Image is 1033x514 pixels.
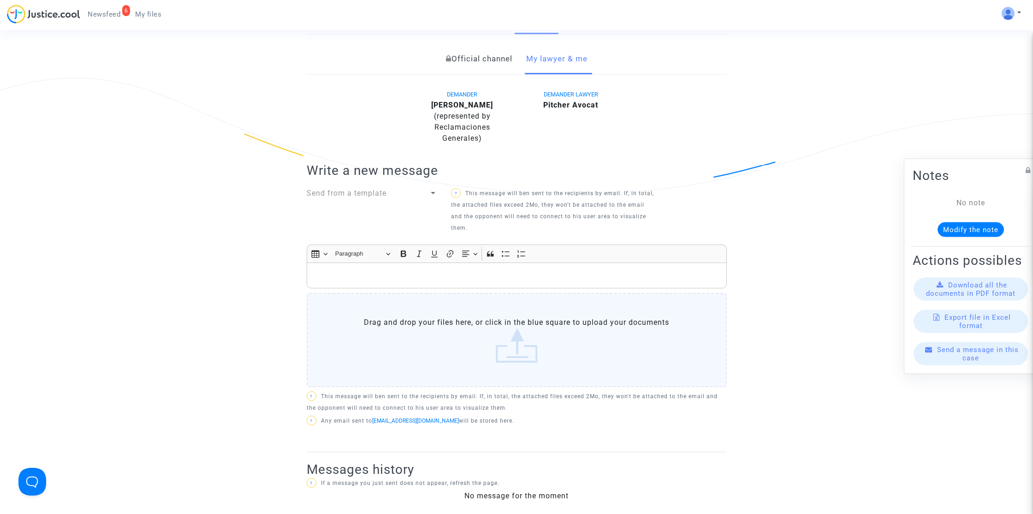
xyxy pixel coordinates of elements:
[944,313,1011,330] span: Export file in Excel format
[434,112,491,143] span: (represented by Reclamaciones Generales)
[937,346,1019,362] span: Send a message in this case
[18,468,46,496] iframe: Help Scout Beacon - Open
[307,189,386,197] span: Send from a template
[88,10,120,18] span: Newsfeed
[526,44,588,74] a: My lawyer & me
[913,167,1029,184] h2: Notes
[307,245,727,263] div: Editor toolbar
[307,461,727,478] h2: Messages history
[7,5,80,24] img: jc-logo.svg
[335,248,383,259] span: Paragraph
[446,44,512,74] a: Official channel
[544,91,598,98] span: DEMANDER LAWYER
[128,7,169,21] a: My files
[455,191,457,196] span: ?
[1002,7,1015,20] img: ALV-UjV5hOg1DK_6VpdGyI3GiCsbYcKFqGYcyigr7taMTixGzq57m2O-mEoJuuWBlO_HCk8JQ1zztKhP13phCubDFpGEbboIp...
[372,418,459,424] a: [EMAIL_ADDRESS][DOMAIN_NAME]
[80,7,128,21] a: 6Newsfeed
[307,490,727,502] div: No message for the moment
[135,10,161,18] span: My files
[307,162,727,179] h2: Write a new message
[926,281,1015,298] span: Download all the documents in PDF format
[307,478,727,489] p: If a message you just sent does not appear, refresh the page.
[310,481,313,486] span: ?
[122,5,131,16] div: 6
[307,263,727,288] div: Rich Text Editor, main
[926,197,1015,209] div: No note
[310,418,313,424] span: ?
[431,101,493,109] b: [PERSON_NAME]
[913,252,1029,269] h2: Actions possibles
[307,415,727,427] p: Any email sent to will be stored here.
[310,394,313,399] span: ?
[938,222,1004,237] button: Modify the note
[451,188,654,234] p: This message will ben sent to the recipients by email. If, in total, the attached files exceed 2M...
[331,247,395,261] button: Paragraph
[543,101,598,109] b: Pitcher Avocat
[447,91,477,98] span: DEMANDER
[307,391,727,414] p: This message will ben sent to the recipients by email. If, in total, the attached files exceed 2M...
